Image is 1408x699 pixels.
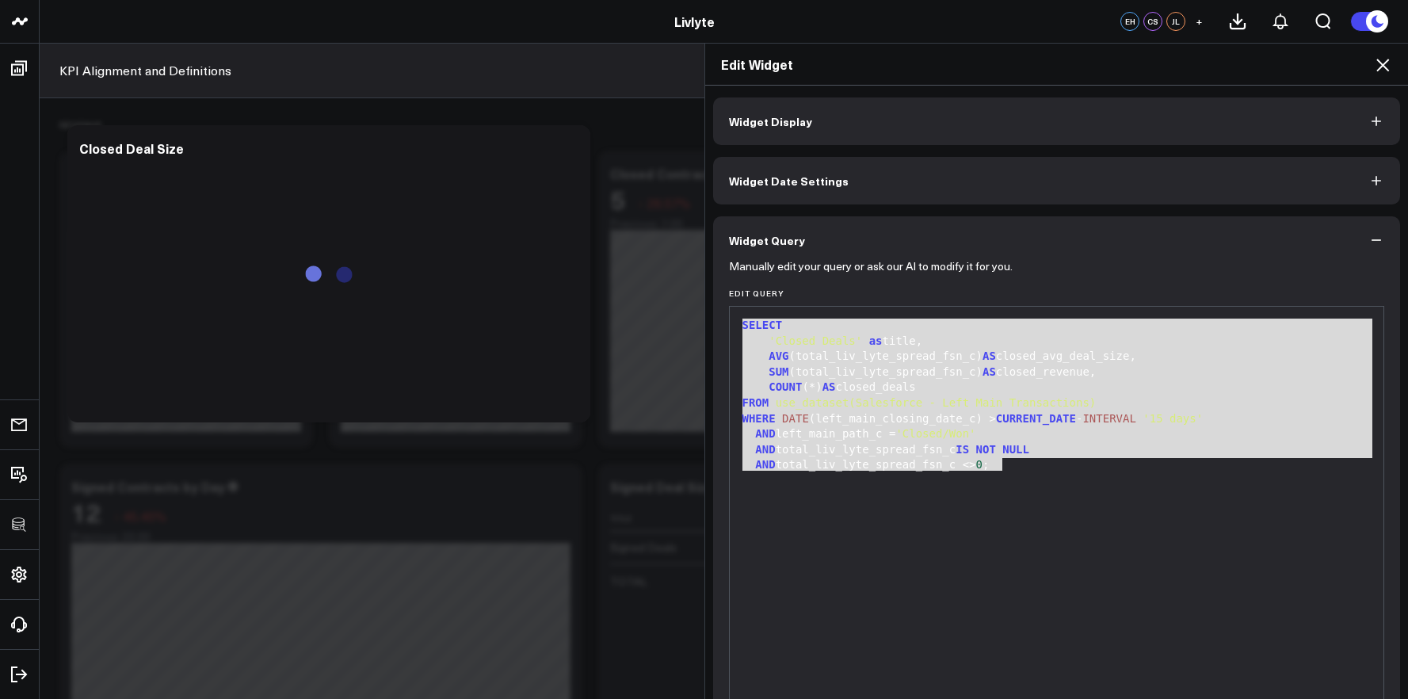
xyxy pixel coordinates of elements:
[738,334,1376,349] div: title,
[983,365,996,378] span: AS
[738,365,1376,380] div: (total_liv_lyte_spread_fsn_c) closed_revenue,
[869,334,883,347] span: as
[729,234,805,246] span: Widget Query
[996,412,1076,425] span: CURRENT_DATE
[729,260,1013,273] p: Manually edit your query or ask our AI to modify it for you.
[742,319,783,331] span: SELECT
[822,380,836,393] span: AS
[713,216,1401,264] button: Widget Query
[1196,16,1203,27] span: +
[776,396,1097,409] span: use_dataset(Salesforce - Left Main Transactions)
[895,427,975,440] span: 'Closed/Won'
[738,442,1376,458] div: total_liv_lyte_spread_fsn_c
[738,457,1376,473] div: total_liv_lyte_spread_fsn_c <> ;
[782,412,809,425] span: DATE
[713,97,1401,145] button: Widget Display
[769,334,862,347] span: 'Closed Deals'
[755,427,775,440] span: AND
[755,443,775,456] span: AND
[1120,12,1139,31] div: EH
[674,13,715,30] a: Livlyte
[742,412,776,425] span: WHERE
[1166,12,1185,31] div: JL
[729,174,849,187] span: Widget Date Settings
[738,411,1376,427] div: (left_main_closing_date_c) > -
[1189,12,1208,31] button: +
[738,349,1376,365] div: (total_liv_lyte_spread_fsn_c) closed_avg_deal_size,
[956,443,969,456] span: IS
[1082,412,1135,425] span: INTERVAL
[769,349,788,362] span: AVG
[713,157,1401,204] button: Widget Date Settings
[983,349,996,362] span: AS
[742,396,769,409] span: FROM
[976,443,996,456] span: NOT
[721,55,1393,73] h2: Edit Widget
[729,288,1385,298] label: Edit Query
[755,458,775,471] span: AND
[1002,443,1029,456] span: NULL
[769,380,802,393] span: COUNT
[769,365,788,378] span: SUM
[1143,412,1203,425] span: '15 days'
[738,380,1376,395] div: (*) closed_deals
[729,115,812,128] span: Widget Display
[1143,12,1162,31] div: CS
[738,426,1376,442] div: left_main_path_c =
[976,458,983,471] span: 0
